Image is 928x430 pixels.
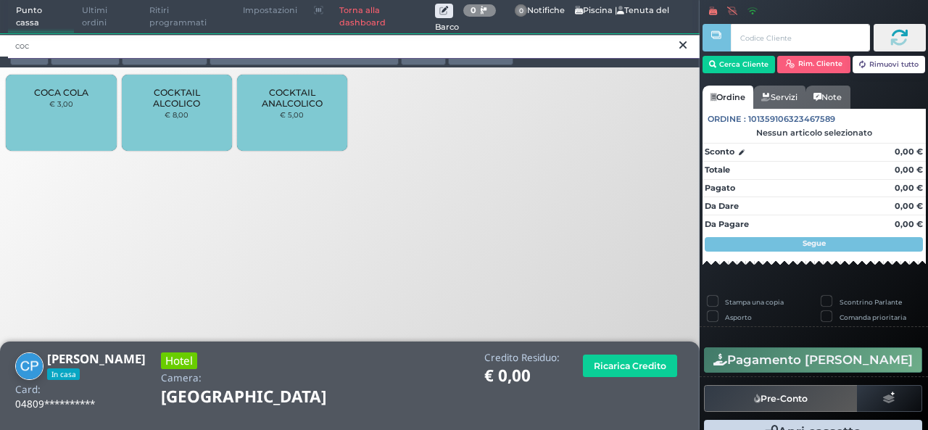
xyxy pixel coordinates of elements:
strong: Da Pagare [705,219,749,229]
label: Scontrino Parlante [840,297,902,307]
h1: [GEOGRAPHIC_DATA] [161,388,367,406]
span: COCKTAIL ALCOLICO [133,87,220,109]
span: Ultimi ordini [74,1,141,33]
h3: Hotel [161,352,197,369]
button: Rimuovi tutto [853,56,926,73]
button: Pagamento [PERSON_NAME] [704,347,922,372]
a: Note [805,86,850,109]
button: Rim. Cliente [777,56,850,73]
button: Ricarica Credito [583,355,677,377]
a: Torna alla dashboard [331,1,435,33]
strong: 0,00 € [895,201,923,211]
small: € 5,00 [280,110,304,119]
span: Ordine : [708,113,746,125]
strong: 0,00 € [895,165,923,175]
a: Servizi [753,86,805,109]
span: In casa [47,368,80,380]
span: Punto cassa [8,1,75,33]
strong: 0,00 € [895,219,923,229]
h4: Credito Residuo: [484,352,560,363]
strong: Sconto [705,146,734,158]
img: CLAUDIA PICCOLO [15,352,43,381]
span: COCA COLA [34,87,88,98]
label: Comanda prioritaria [840,313,906,322]
strong: Segue [803,239,826,248]
span: COCKTAIL ANALCOLICO [249,87,336,109]
strong: 0,00 € [895,146,923,157]
label: Stampa una copia [725,297,784,307]
strong: Totale [705,165,730,175]
h4: Camera: [161,373,202,384]
b: 0 [471,5,476,15]
small: € 8,00 [165,110,188,119]
span: 101359106323467589 [748,113,835,125]
strong: Da Dare [705,201,739,211]
span: Ritiri programmati [141,1,235,33]
span: Impostazioni [235,1,305,21]
label: Asporto [725,313,752,322]
small: € 3,00 [49,99,73,108]
h1: € 0,00 [484,367,560,385]
b: [PERSON_NAME] [47,350,146,367]
a: Ordine [703,86,753,109]
input: Ricerca articolo [8,33,700,59]
button: Cerca Cliente [703,56,776,73]
strong: 0,00 € [895,183,923,193]
strong: Pagato [705,183,735,193]
input: Codice Cliente [731,24,869,51]
h4: Card: [15,384,41,395]
div: Nessun articolo selezionato [703,128,926,138]
span: 0 [515,4,528,17]
button: Pre-Conto [704,385,858,411]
